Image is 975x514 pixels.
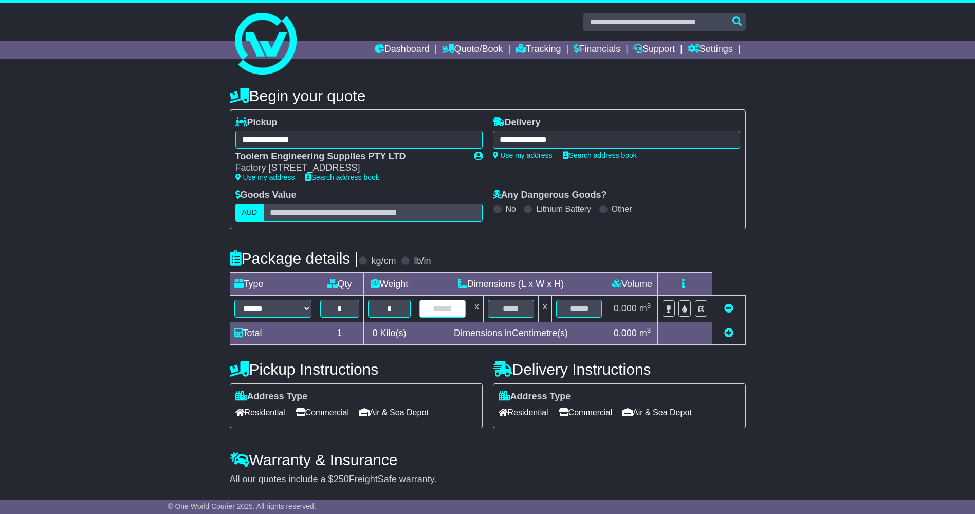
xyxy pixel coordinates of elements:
a: Search address book [563,151,637,159]
td: Type [230,272,316,295]
a: Remove this item [724,303,733,314]
span: m [639,303,651,314]
h4: Delivery Instructions [493,361,746,378]
a: Tracking [516,41,561,59]
span: 0 [372,328,377,338]
div: Toolern Engineering Supplies PTY LTD [235,151,464,162]
h4: Package details | [230,250,359,267]
label: Lithium Battery [536,204,591,214]
td: Volume [606,272,658,295]
span: Residential [499,405,548,420]
a: Dashboard [375,41,430,59]
label: AUD [235,204,264,222]
div: All our quotes include a $ FreightSafe warranty. [230,474,746,485]
a: Add new item [724,328,733,338]
a: Use my address [493,151,553,159]
td: Dimensions in Centimetre(s) [415,322,606,344]
h4: Warranty & Insurance [230,451,746,468]
a: Search address book [305,173,379,181]
span: 0.000 [614,303,637,314]
label: No [506,204,516,214]
span: 250 [334,474,349,484]
span: Residential [235,405,285,420]
div: Factory [STREET_ADDRESS] [235,162,464,174]
a: Quote/Book [442,41,503,59]
td: 1 [316,322,363,344]
td: Dimensions (L x W x H) [415,272,606,295]
sup: 3 [647,302,651,309]
td: Total [230,322,316,344]
td: x [470,295,484,322]
a: Support [633,41,675,59]
h4: Pickup Instructions [230,361,483,378]
label: lb/in [414,255,431,267]
label: Any Dangerous Goods? [493,190,607,201]
span: m [639,328,651,338]
a: Financials [574,41,620,59]
span: Commercial [559,405,612,420]
sup: 3 [647,326,651,334]
span: Air & Sea Depot [359,405,429,420]
h4: Begin your quote [230,87,746,104]
td: Kilo(s) [363,322,415,344]
label: Address Type [235,391,308,402]
a: Settings [688,41,733,59]
td: Qty [316,272,363,295]
span: © One World Courier 2025. All rights reserved. [168,502,316,510]
span: Air & Sea Depot [622,405,692,420]
label: Goods Value [235,190,297,201]
label: Other [612,204,632,214]
label: Pickup [235,117,278,128]
a: Use my address [235,173,295,181]
td: Weight [363,272,415,295]
span: 0.000 [614,328,637,338]
label: Delivery [493,117,541,128]
span: Commercial [296,405,349,420]
label: kg/cm [371,255,396,267]
td: x [538,295,551,322]
label: Address Type [499,391,571,402]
